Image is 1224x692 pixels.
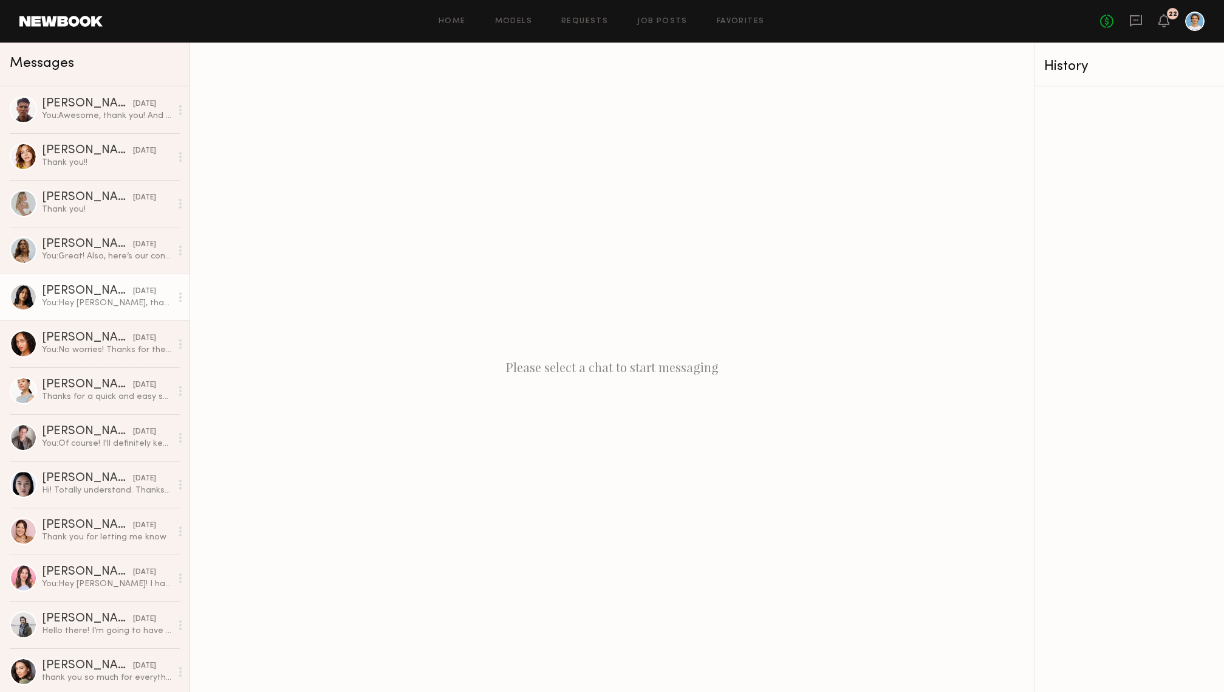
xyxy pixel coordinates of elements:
[42,672,171,683] div: thank you so much for everything!!! such a fun shoot :)
[42,660,133,672] div: [PERSON_NAME]
[42,531,171,543] div: Thank you for letting me know
[133,145,156,157] div: [DATE]
[133,333,156,344] div: [DATE]
[133,660,156,672] div: [DATE]
[1044,60,1214,74] div: History
[495,18,532,26] a: Models
[133,192,156,204] div: [DATE]
[42,204,171,215] div: Thank you!
[42,98,133,110] div: [PERSON_NAME]
[42,285,133,297] div: [PERSON_NAME]
[133,239,156,251] div: [DATE]
[637,18,688,26] a: Job Posts
[42,145,133,157] div: [PERSON_NAME]
[42,192,133,204] div: [PERSON_NAME]
[42,238,133,251] div: [PERSON_NAME]
[133,473,156,485] div: [DATE]
[42,566,133,578] div: [PERSON_NAME]
[42,613,133,625] div: [PERSON_NAME]
[42,485,171,496] div: Hi! Totally understand. Thanks for thinking of me! See you on the next one :)
[42,426,133,438] div: [PERSON_NAME]
[561,18,608,26] a: Requests
[133,99,156,110] div: [DATE]
[133,520,156,531] div: [DATE]
[717,18,765,26] a: Favorites
[133,614,156,625] div: [DATE]
[133,426,156,438] div: [DATE]
[42,438,171,449] div: You: Of course! I'll definitely keep you mind for future projects
[439,18,466,26] a: Home
[133,379,156,391] div: [DATE]
[42,519,133,531] div: [PERSON_NAME]
[42,344,171,356] div: You: No worries! Thanks for the heads up
[42,297,171,309] div: You: Hey [PERSON_NAME], thanks again for all your work [DATE]! It was great working with you! For...
[42,625,171,637] div: Hello there! I’m going to have to pass on this one. That’s unfortunate we couldn’t make it work. ...
[42,578,171,590] div: You: Hey [PERSON_NAME]! I have a shoot coming up on [DATE] in LA for my client, [PERSON_NAME] ([U...
[10,57,74,71] span: Messages
[42,379,133,391] div: [PERSON_NAME]
[42,157,171,168] div: Thank you!!
[42,251,171,262] div: You: Great! Also, here’s our content creator’s ([PERSON_NAME]) number in case you need to call/te...
[42,472,133,485] div: [PERSON_NAME]
[42,332,133,344] div: [PERSON_NAME]
[42,391,171,403] div: Thanks for a quick and easy shoot. Hope you guys got some good stuff!
[190,43,1034,692] div: Please select a chat to start messaging
[1169,11,1177,18] div: 22
[133,286,156,297] div: [DATE]
[133,567,156,578] div: [DATE]
[42,110,171,122] div: You: Awesome, thank you! And no, client will have shoes for you to wear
